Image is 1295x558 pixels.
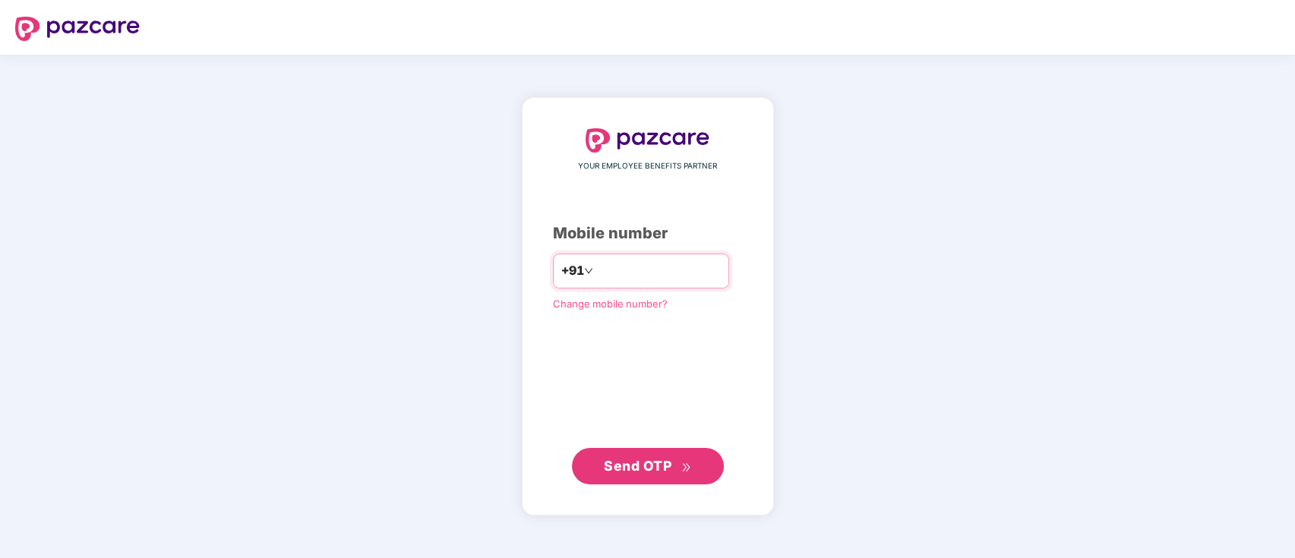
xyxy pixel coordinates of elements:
[561,261,584,280] span: +91
[578,160,717,172] span: YOUR EMPLOYEE BENEFITS PARTNER
[586,128,710,153] img: logo
[553,298,668,310] a: Change mobile number?
[572,448,724,484] button: Send OTPdouble-right
[15,17,140,41] img: logo
[584,266,593,276] span: down
[553,222,743,245] div: Mobile number
[681,462,691,472] span: double-right
[604,458,671,474] span: Send OTP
